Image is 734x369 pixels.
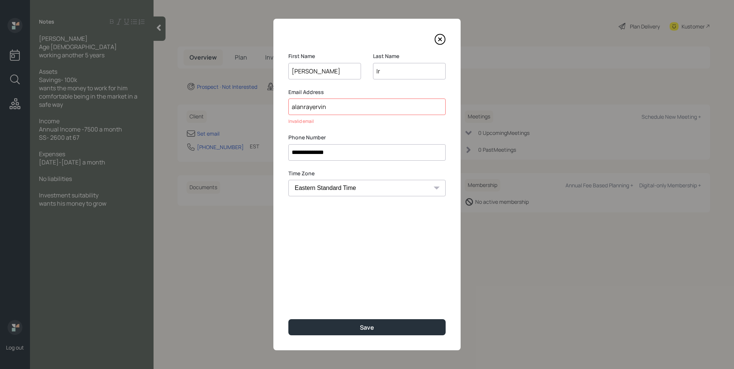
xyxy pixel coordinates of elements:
[288,170,446,177] label: Time Zone
[288,118,446,125] div: Invalid email
[288,134,446,141] label: Phone Number
[288,319,446,335] button: Save
[360,323,374,332] div: Save
[373,52,446,60] label: Last Name
[288,88,446,96] label: Email Address
[288,52,361,60] label: First Name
